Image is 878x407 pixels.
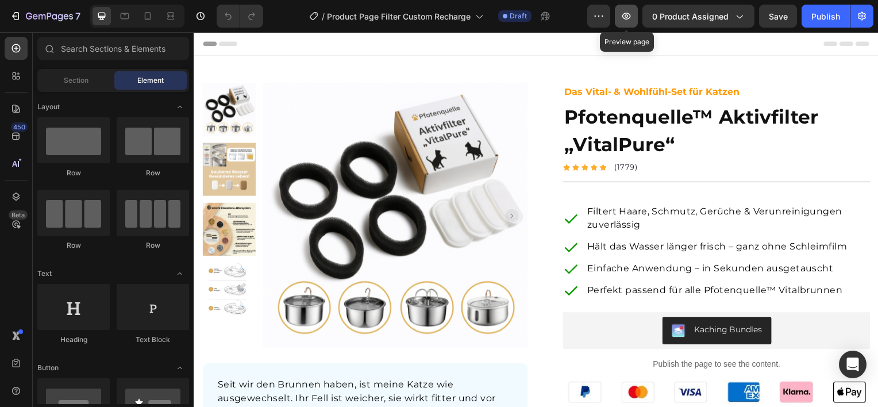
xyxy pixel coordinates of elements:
[5,5,86,28] button: 7
[481,294,495,308] img: KachingBundles.png
[472,287,582,314] button: Kaching Bundles
[117,240,189,251] div: Row
[117,335,189,345] div: Text Block
[217,5,263,28] div: Undo/Redo
[171,264,189,283] span: Toggle open
[396,174,679,201] p: Filtert Haare, Schmutz, Gerüche & Verunreinigungen zuverlässig
[396,253,679,267] p: Perfekt passend für alle Pfotenquelle™ Vitalbrunnen
[423,130,446,142] p: (1779)
[137,75,164,86] span: Element
[117,168,189,178] div: Row
[510,11,527,21] span: Draft
[171,98,189,116] span: Toggle open
[802,5,850,28] button: Publish
[769,11,788,21] span: Save
[504,294,572,306] div: Kaching Bundles
[37,102,60,112] span: Layout
[372,350,681,380] img: gempages_567733187413803941-583d5592-9e6b-4066-97a7-186d217e59e6.jpg
[64,75,88,86] span: Section
[372,328,681,340] p: Publish the page to see the content.
[37,17,62,42] summary: Suchen
[372,70,681,129] h1: Pfotenquelle™ Aktivfilter „VitalPure“
[322,10,325,22] span: /
[363,11,515,47] a: Pfotenquelle
[684,24,814,36] span: [GEOGRAPHIC_DATA] | EUR €
[37,37,189,60] input: Search Sections & Elements
[396,209,679,223] p: Hält das Wasser länger frisch – ganz ohne Schleimfilm
[672,15,837,44] button: [GEOGRAPHIC_DATA] | EUR €
[75,9,80,23] p: 7
[11,122,28,132] div: 450
[396,231,679,245] p: Einfache Anwendung – in Sekunden ausgetauscht
[171,359,189,377] span: Toggle open
[811,10,840,22] div: Publish
[367,16,511,43] img: Pfotenquelle
[37,168,110,178] div: Row
[11,17,37,42] summary: Menü
[642,5,754,28] button: 0 product assigned
[37,363,59,373] span: Button
[313,178,327,192] button: Carousel Next Arrow
[327,10,471,22] span: Product Page Filter Custom Recharge
[9,210,28,220] div: Beta
[373,52,680,69] p: Das Vital- & Wohlfühl-Set für Katzen
[37,335,110,345] div: Heading
[37,268,52,279] span: Text
[652,10,729,22] span: 0 product assigned
[194,32,878,407] iframe: Design area
[759,5,797,28] button: Save
[839,351,867,378] div: Open Intercom Messenger
[37,240,110,251] div: Row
